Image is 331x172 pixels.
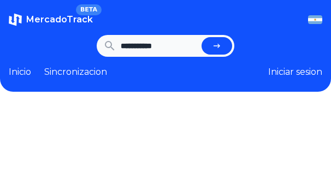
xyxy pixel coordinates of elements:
[308,15,322,24] img: Argentina
[44,66,107,79] a: Sincronizacion
[9,13,93,26] a: MercadoTrackBETA
[9,66,31,79] a: Inicio
[268,66,322,79] button: Iniciar sesion
[26,14,93,25] span: MercadoTrack
[9,13,22,26] img: MercadoTrack
[76,4,102,15] span: BETA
